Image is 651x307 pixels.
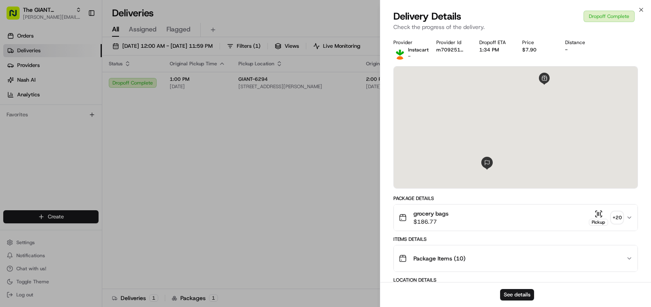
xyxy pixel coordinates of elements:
div: 1:34 PM [479,47,509,53]
span: Knowledge Base [16,118,63,127]
span: Instacart [408,47,429,53]
a: Powered byPylon [58,138,99,145]
span: Package Items ( 10 ) [413,254,465,263]
button: Pickup [589,210,608,226]
div: We're available if you need us! [28,86,103,93]
div: Provider Id [436,39,466,46]
div: Price [522,39,552,46]
p: Welcome 👋 [8,33,149,46]
span: $186.77 [413,218,449,226]
div: Package Details [393,195,638,202]
div: - [565,47,595,53]
span: - [408,53,411,60]
button: m709251002 [436,47,466,53]
span: Pylon [81,138,99,145]
img: profile_instacart_ahold_partner.png [393,47,406,60]
div: 📗 [8,119,15,126]
div: Provider [393,39,423,46]
div: $7.90 [522,47,552,53]
button: Pickup+20 [589,210,623,226]
button: See details [500,289,534,300]
div: Pickup [589,219,608,226]
p: Check the progress of the delivery. [393,23,638,31]
img: 1736555255976-a54dd68f-1ca7-489b-9aae-adbdc363a1c4 [8,78,23,93]
span: grocery bags [413,209,449,218]
div: Distance [565,39,595,46]
div: Location Details [393,277,638,283]
button: grocery bags$186.77Pickup+20 [394,205,638,231]
span: Delivery Details [393,10,461,23]
div: Items Details [393,236,638,242]
input: Clear [21,53,135,61]
div: + 20 [611,212,623,223]
img: Nash [8,8,25,24]
a: 💻API Documentation [66,115,135,130]
div: Dropoff ETA [479,39,509,46]
span: API Documentation [77,118,131,127]
div: Start new chat [28,78,134,86]
button: Package Items (10) [394,245,638,271]
button: Start new chat [139,80,149,90]
a: 📗Knowledge Base [5,115,66,130]
div: 💻 [69,119,76,126]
